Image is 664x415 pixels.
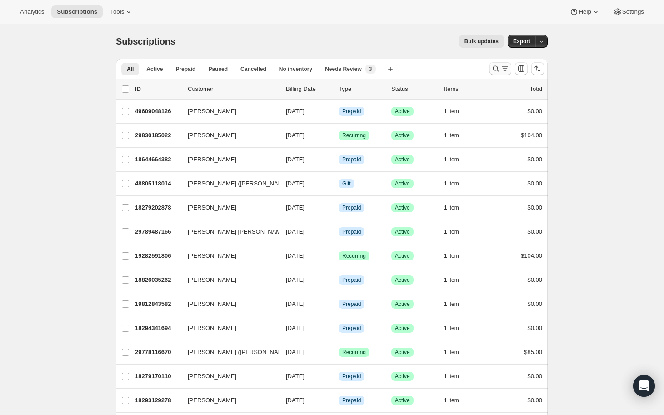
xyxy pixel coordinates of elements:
[444,129,469,142] button: 1 item
[188,275,236,285] span: [PERSON_NAME]
[182,345,273,360] button: [PERSON_NAME] ([PERSON_NAME])
[188,85,279,94] p: Customer
[395,252,410,260] span: Active
[135,394,542,407] div: 18293129278[PERSON_NAME][DATE]InfoPrepaidSuccessActive1 item$0.00
[182,176,273,191] button: [PERSON_NAME] ([PERSON_NAME])
[182,393,273,408] button: [PERSON_NAME]
[135,177,542,190] div: 48805118014[PERSON_NAME] ([PERSON_NAME])[DATE]InfoGiftSuccessActive1 item$0.00
[527,180,542,187] span: $0.00
[135,85,542,94] div: IDCustomerBilling DateTypeStatusItemsTotal
[135,250,542,262] div: 19282591806[PERSON_NAME][DATE]SuccessRecurringSuccessActive1 item$104.00
[383,63,398,75] button: Create new view
[444,300,459,308] span: 1 item
[444,153,469,166] button: 1 item
[395,204,410,211] span: Active
[182,297,273,311] button: [PERSON_NAME]
[135,155,180,164] p: 18644664382
[622,8,644,15] span: Settings
[286,204,305,211] span: [DATE]
[395,108,410,115] span: Active
[135,107,180,116] p: 49609048126
[395,325,410,332] span: Active
[633,375,655,397] div: Open Intercom Messenger
[444,250,469,262] button: 1 item
[135,85,180,94] p: ID
[527,156,542,163] span: $0.00
[188,324,236,333] span: [PERSON_NAME]
[444,346,469,359] button: 1 item
[444,180,459,187] span: 1 item
[240,65,266,73] span: Cancelled
[342,204,361,211] span: Prepaid
[135,346,542,359] div: 29778116670[PERSON_NAME] ([PERSON_NAME])[DATE]SuccessRecurringSuccessActive1 item$85.00
[51,5,103,18] button: Subscriptions
[286,397,305,404] span: [DATE]
[135,274,542,286] div: 18826035262[PERSON_NAME][DATE]InfoPrepaidSuccessActive1 item$0.00
[110,8,124,15] span: Tools
[508,35,536,48] button: Export
[515,62,528,75] button: Customize table column order and visibility
[135,298,542,310] div: 19812843582[PERSON_NAME][DATE]InfoPrepaidSuccessActive1 item$0.00
[188,203,236,212] span: [PERSON_NAME]
[524,349,542,355] span: $85.00
[135,370,542,383] div: 18279170110[PERSON_NAME][DATE]InfoPrepaidSuccessActive1 item$0.00
[527,276,542,283] span: $0.00
[395,180,410,187] span: Active
[527,300,542,307] span: $0.00
[513,38,530,45] span: Export
[342,300,361,308] span: Prepaid
[208,65,228,73] span: Paused
[135,179,180,188] p: 48805118014
[444,397,459,404] span: 1 item
[527,204,542,211] span: $0.00
[135,348,180,357] p: 29778116670
[135,225,542,238] div: 29789487166[PERSON_NAME] [PERSON_NAME][DATE]InfoPrepaidSuccessActive1 item$0.00
[530,85,542,94] p: Total
[116,36,175,46] span: Subscriptions
[342,180,351,187] span: Gift
[135,131,180,140] p: 29830185022
[135,300,180,309] p: 19812843582
[444,322,469,335] button: 1 item
[444,156,459,163] span: 1 item
[459,35,504,48] button: Bulk updates
[286,300,305,307] span: [DATE]
[527,228,542,235] span: $0.00
[188,179,290,188] span: [PERSON_NAME] ([PERSON_NAME])
[286,156,305,163] span: [DATE]
[342,325,361,332] span: Prepaid
[527,397,542,404] span: $0.00
[135,275,180,285] p: 18826035262
[521,132,542,139] span: $104.00
[182,369,273,384] button: [PERSON_NAME]
[608,5,649,18] button: Settings
[342,276,361,284] span: Prepaid
[579,8,591,15] span: Help
[342,349,366,356] span: Recurring
[395,276,410,284] span: Active
[188,131,236,140] span: [PERSON_NAME]
[182,273,273,287] button: [PERSON_NAME]
[342,397,361,404] span: Prepaid
[395,228,410,235] span: Active
[325,65,362,73] span: Needs Review
[20,8,44,15] span: Analytics
[286,349,305,355] span: [DATE]
[527,325,542,331] span: $0.00
[444,85,489,94] div: Items
[286,132,305,139] span: [DATE]
[342,252,366,260] span: Recurring
[339,85,384,94] div: Type
[395,132,410,139] span: Active
[188,251,236,260] span: [PERSON_NAME]
[135,153,542,166] div: 18644664382[PERSON_NAME][DATE]InfoPrepaidSuccessActive1 item$0.00
[135,105,542,118] div: 49609048126[PERSON_NAME][DATE]InfoPrepaidSuccessActive1 item$0.00
[564,5,605,18] button: Help
[286,180,305,187] span: [DATE]
[135,201,542,214] div: 18279202878[PERSON_NAME][DATE]InfoPrepaidSuccessActive1 item$0.00
[286,325,305,331] span: [DATE]
[182,152,273,167] button: [PERSON_NAME]
[175,65,195,73] span: Prepaid
[105,5,139,18] button: Tools
[182,321,273,335] button: [PERSON_NAME]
